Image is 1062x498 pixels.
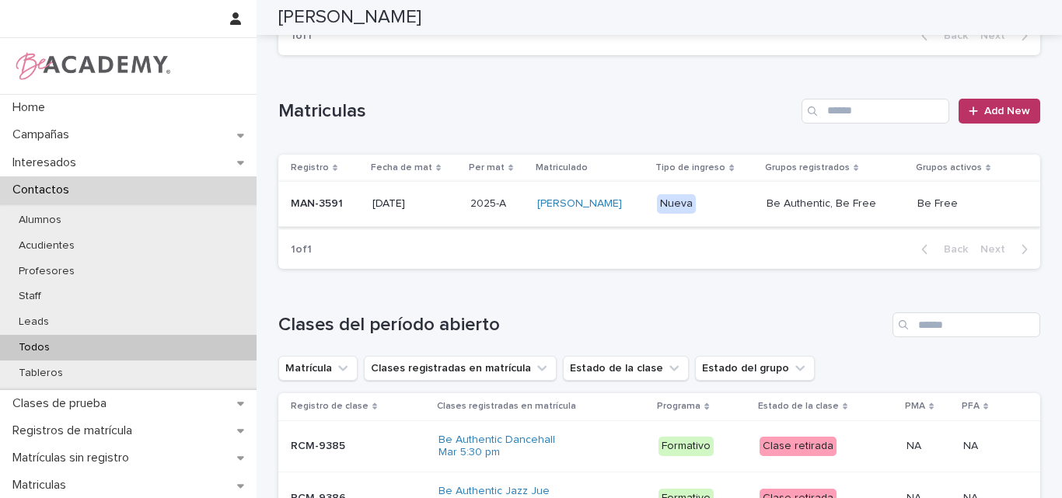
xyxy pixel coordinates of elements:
[291,398,369,415] p: Registro de clase
[916,159,982,176] p: Grupos activos
[6,396,119,411] p: Clases de prueba
[278,356,358,381] button: Matrícula
[278,182,1040,227] tr: MAN-3591[DATE]2025-A2025-A [PERSON_NAME] NuevaBe Authentic, Be FreeBe Free
[974,242,1040,256] button: Next
[6,214,74,227] p: Alumnos
[6,183,82,197] p: Contactos
[6,265,87,278] p: Profesores
[437,398,576,415] p: Clases registradas en matrícula
[470,194,509,211] p: 2025-A
[893,312,1040,337] input: Search
[6,290,54,303] p: Staff
[6,100,58,115] p: Home
[563,356,689,381] button: Estado de la clase
[934,30,968,41] span: Back
[278,6,421,29] h2: [PERSON_NAME]
[659,437,714,456] div: Formativo
[917,197,1015,211] p: Be Free
[278,420,1040,472] tr: RCM-9385RCM-9385 Be Authentic Dancehall Mar 5:30 pm FormativoClase retiradaNANA NANA
[371,159,432,176] p: Fecha de mat
[6,315,61,329] p: Leads
[657,398,700,415] p: Programa
[6,341,62,354] p: Todos
[536,159,588,176] p: Matriculado
[6,239,87,252] p: Acudientes
[765,159,850,176] p: Grupos registrados
[278,314,886,336] h1: Clases del período abierto
[372,197,459,211] p: [DATE]
[980,30,1015,41] span: Next
[962,398,980,415] p: PFA
[959,99,1040,124] a: Add New
[12,50,172,82] img: WPrjXfSUmiLcdUfaYY4Q
[438,434,568,460] a: Be Authentic Dancehall Mar 5:30 pm
[934,244,968,255] span: Back
[6,451,141,465] p: Matrículas sin registro
[655,159,725,176] p: Tipo de ingreso
[6,478,79,493] p: Matriculas
[760,437,837,456] div: Clase retirada
[6,367,75,380] p: Tableros
[980,244,1015,255] span: Next
[291,197,360,211] p: MAN-3591
[909,242,974,256] button: Back
[963,437,981,453] p: NA
[758,398,839,415] p: Estado de la clase
[695,356,815,381] button: Estado del grupo
[469,159,505,176] p: Per mat
[537,197,622,211] a: [PERSON_NAME]
[291,159,329,176] p: Registro
[984,106,1030,117] span: Add New
[905,398,925,415] p: PMA
[767,197,878,211] p: Be Authentic, Be Free
[364,356,557,381] button: Clases registradas en matrícula
[278,231,324,269] p: 1 of 1
[6,127,82,142] p: Campañas
[802,99,949,124] input: Search
[278,17,324,55] p: 1 of 1
[278,100,795,123] h1: Matriculas
[657,194,696,214] div: Nueva
[6,423,145,438] p: Registros de matrícula
[291,437,348,453] p: RCM-9385
[907,437,924,453] p: NA
[909,29,974,43] button: Back
[6,155,89,170] p: Interesados
[974,29,1040,43] button: Next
